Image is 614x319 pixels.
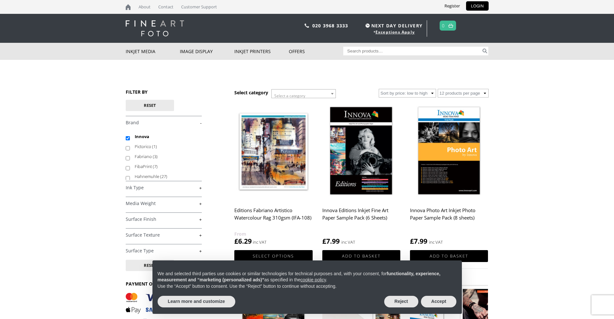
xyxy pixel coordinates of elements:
[126,197,202,210] h4: Media Weight
[300,277,326,282] a: cookie policy
[153,164,158,169] span: (7)
[126,185,202,191] a: +
[410,103,488,246] a: Innova Photo Art Inkjet Photo Paper Sample Pack (8 sheets) £7.99 inc VAT
[147,255,467,319] div: Notice
[312,23,348,29] a: 020 3968 3333
[322,250,400,262] a: Add to basket: “Innova Editions Inkjet Fine Art Paper Sample Pack (6 Sheets)”
[126,228,202,241] h4: Surface Texture
[126,248,202,254] a: +
[135,172,196,182] label: Hahnemuhle
[343,47,481,55] input: Search products…
[126,20,184,36] img: logo-white.svg
[153,154,158,159] span: (3)
[365,23,370,28] img: time.svg
[135,152,196,162] label: Fabriano
[234,89,268,96] h3: Select category
[322,237,326,246] span: £
[410,237,414,246] span: £
[126,201,202,207] a: +
[448,23,453,28] img: basket.svg
[158,271,457,283] p: We and selected third parties use cookies or similar technologies for technical purposes and, wit...
[341,239,355,246] strong: inc VAT
[410,103,488,200] img: Innova Photo Art Inkjet Photo Paper Sample Pack (8 sheets)
[126,43,180,60] a: Inkjet Media
[274,93,305,99] span: Select a category
[126,89,202,95] h3: FILTER BY
[234,103,312,200] img: Editions Fabriano Artistico Watercolour Rag 310gsm (IFA-108)
[126,281,202,287] h3: PAYMENT OPTIONS
[135,162,196,172] label: FibaPrint
[126,216,202,222] a: +
[322,237,340,246] bdi: 7.99
[126,181,202,194] h4: Ink Type
[158,271,441,283] strong: functionality, experience, measurement and “marketing (personalized ads)”
[364,22,423,29] span: NEXT DAY DELIVERY
[135,142,196,152] label: Pictorico
[410,204,488,230] h2: Innova Photo Art Inkjet Photo Paper Sample Pack (8 sheets)
[158,296,235,307] button: Learn more and customize
[466,1,489,11] a: LOGIN
[421,296,457,307] button: Accept
[379,89,436,98] select: Shop order
[442,21,445,30] a: 0
[375,29,415,35] a: Exceptions Apply
[152,144,157,149] span: (1)
[126,120,202,126] a: -
[410,250,488,262] a: Add to basket: “Innova Photo Art Inkjet Photo Paper Sample Pack (8 sheets)”
[180,43,234,60] a: Image Display
[440,1,465,11] a: Register
[126,116,202,129] h4: Brand
[384,296,418,307] button: Reject
[305,23,309,28] img: phone.svg
[126,260,174,271] button: Reset
[322,103,400,246] a: Innova Editions Inkjet Fine Art Paper Sample Pack (6 Sheets) £7.99 inc VAT
[234,43,289,60] a: Inkjet Printers
[234,204,312,230] h2: Editions Fabriano Artistico Watercolour Rag 310gsm (IFA-108)
[234,103,312,246] a: Editions Fabriano Artistico Watercolour Rag 310gsm (IFA-108) £6.29
[126,232,202,238] a: +
[481,47,489,55] button: Search
[135,132,196,142] label: Innova
[234,250,312,262] a: Select options for “Editions Fabriano Artistico Watercolour Rag 310gsm (IFA-108)”
[158,283,457,290] p: Use the “Accept” button to consent. Use the “Reject” button to continue without accepting.
[322,103,400,200] img: Innova Editions Inkjet Fine Art Paper Sample Pack (6 Sheets)
[126,100,174,111] button: Reset
[234,237,252,246] bdi: 6.29
[289,43,343,60] a: Offers
[160,174,167,179] span: (27)
[429,239,443,246] strong: inc VAT
[126,212,202,225] h4: Surface Finish
[234,237,238,246] span: £
[322,204,400,230] h2: Innova Editions Inkjet Fine Art Paper Sample Pack (6 Sheets)
[126,244,202,257] h4: Surface Type
[410,237,427,246] bdi: 7.99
